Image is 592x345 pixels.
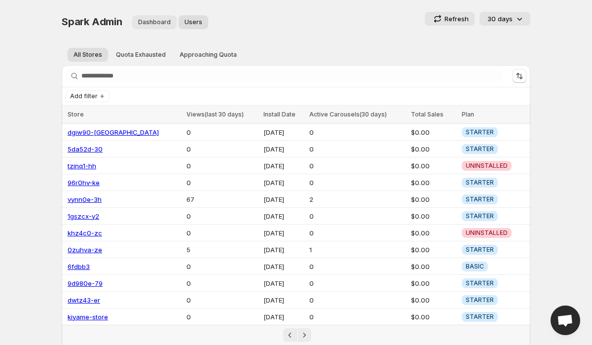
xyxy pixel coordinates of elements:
p: Refresh [444,14,469,24]
td: [DATE] [260,308,307,325]
td: [DATE] [260,241,307,258]
td: [DATE] [260,208,307,225]
td: [DATE] [260,124,307,141]
p: 30 days [487,14,513,24]
td: $0.00 [408,225,459,241]
td: 67 [184,191,260,208]
td: $0.00 [408,275,459,292]
span: All Stores [74,51,102,59]
td: 0 [184,292,260,308]
nav: Pagination [62,325,530,345]
a: tzinq1-hh [68,162,96,170]
a: Open chat [551,306,580,335]
a: dgiw90-[GEOGRAPHIC_DATA] [68,128,159,136]
td: 0 [306,141,408,157]
button: Stores approaching quota [174,48,243,62]
span: Users [185,18,202,26]
span: STARTER [466,195,494,203]
button: All stores [68,48,108,62]
a: vynn0e-3h [68,195,102,203]
span: Spark Admin [62,16,122,28]
td: $0.00 [408,174,459,191]
td: 0 [306,124,408,141]
button: Refresh [425,12,475,26]
a: 6fdbb3 [68,263,90,270]
td: 5 [184,241,260,258]
button: Dashboard overview [132,15,177,29]
span: Total Sales [411,111,444,118]
span: Add filter [70,92,98,100]
a: 1gszcx-y2 [68,212,99,220]
td: 0 [184,174,260,191]
button: Next [297,328,311,342]
td: [DATE] [260,258,307,275]
button: Quota exhausted stores [110,48,172,62]
td: 0 [184,141,260,157]
button: Add filter [66,90,110,102]
td: $0.00 [408,308,459,325]
td: 0 [184,124,260,141]
td: 0 [184,208,260,225]
td: 0 [306,208,408,225]
td: 0 [184,308,260,325]
td: 0 [184,157,260,174]
span: STARTER [466,128,494,136]
td: [DATE] [260,292,307,308]
button: Sort the results [513,69,526,83]
td: 0 [306,258,408,275]
td: [DATE] [260,275,307,292]
td: 0 [306,225,408,241]
td: [DATE] [260,141,307,157]
span: STARTER [466,279,494,287]
a: dwtz43-er [68,296,100,304]
span: STARTER [466,145,494,153]
span: STARTER [466,296,494,304]
td: [DATE] [260,191,307,208]
td: 0 [306,157,408,174]
span: UNINSTALLED [466,229,508,237]
span: Store [68,111,84,118]
span: Plan [462,111,474,118]
span: Active Carousels(30 days) [309,111,387,118]
a: 96r0hv-ke [68,179,100,187]
td: $0.00 [408,191,459,208]
span: Approaching Quota [180,51,237,59]
span: Install Date [263,111,296,118]
td: 0 [306,292,408,308]
td: 0 [306,174,408,191]
td: $0.00 [408,258,459,275]
span: UNINSTALLED [466,162,508,170]
button: User management [179,15,208,29]
button: Previous [283,328,297,342]
span: BASIC [466,263,484,270]
td: [DATE] [260,225,307,241]
td: [DATE] [260,174,307,191]
td: [DATE] [260,157,307,174]
td: $0.00 [408,208,459,225]
td: 0 [306,275,408,292]
span: STARTER [466,246,494,254]
a: kiyame-store [68,313,108,321]
td: $0.00 [408,292,459,308]
span: STARTER [466,212,494,220]
span: Dashboard [138,18,171,26]
td: $0.00 [408,141,459,157]
td: 0 [184,225,260,241]
span: Quota Exhausted [116,51,166,59]
span: Views(last 30 days) [186,111,244,118]
a: 9d980e-79 [68,279,103,287]
td: $0.00 [408,124,459,141]
a: 5da52d-30 [68,145,103,153]
td: 0 [184,258,260,275]
td: $0.00 [408,157,459,174]
button: 30 days [480,12,530,26]
td: $0.00 [408,241,459,258]
td: 0 [306,308,408,325]
td: 1 [306,241,408,258]
a: 0zuhva-ze [68,246,102,254]
span: STARTER [466,179,494,187]
span: STARTER [466,313,494,321]
td: 2 [306,191,408,208]
a: khz4c0-zc [68,229,102,237]
td: 0 [184,275,260,292]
